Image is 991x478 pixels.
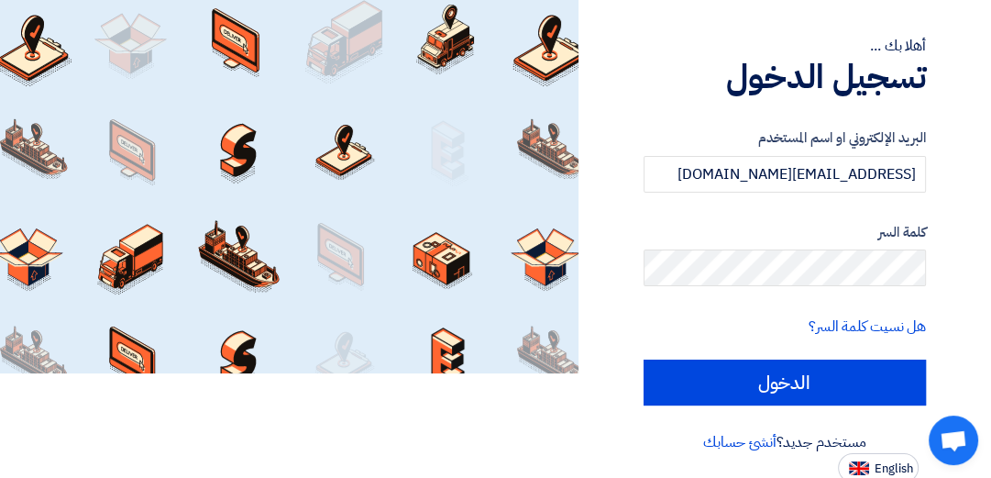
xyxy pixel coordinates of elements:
[849,461,869,475] img: en-US.png
[644,431,926,453] div: مستخدم جديد؟
[875,462,913,475] span: English
[809,316,926,338] a: هل نسيت كلمة السر؟
[644,360,926,406] input: الدخول
[644,222,926,243] label: كلمة السر
[929,416,978,465] a: Open chat
[703,431,776,453] a: أنشئ حسابك
[644,156,926,193] input: أدخل بريد العمل الإلكتروني او اسم المستخدم الخاص بك ...
[644,57,926,97] h1: تسجيل الدخول
[644,128,926,149] label: البريد الإلكتروني او اسم المستخدم
[644,35,926,57] div: أهلا بك ...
